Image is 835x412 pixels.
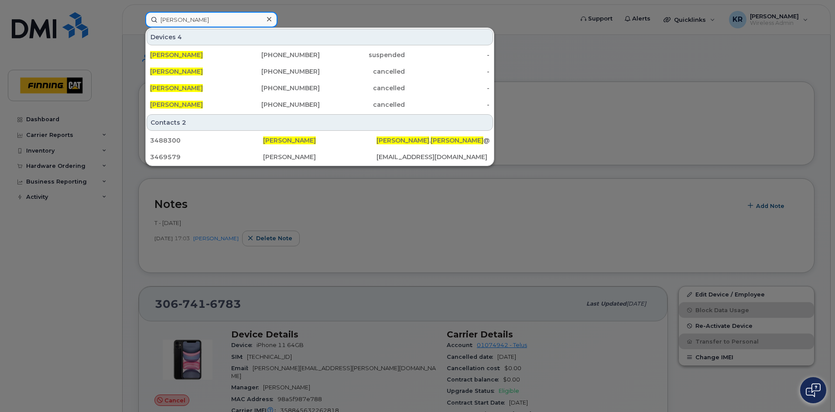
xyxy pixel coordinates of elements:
[150,84,203,92] span: [PERSON_NAME]
[263,153,376,161] div: [PERSON_NAME]
[147,29,493,45] div: Devices
[376,136,429,144] span: [PERSON_NAME]
[182,118,186,127] span: 2
[263,136,316,144] span: [PERSON_NAME]
[405,100,490,109] div: -
[147,149,493,165] a: 3469579[PERSON_NAME][EMAIL_ADDRESS][DOMAIN_NAME]
[147,97,493,112] a: [PERSON_NAME][PHONE_NUMBER]cancelled-
[235,67,320,76] div: [PHONE_NUMBER]
[150,68,203,75] span: [PERSON_NAME]
[147,64,493,79] a: [PERSON_NAME][PHONE_NUMBER]cancelled-
[147,114,493,131] div: Contacts
[178,33,182,41] span: 4
[376,136,489,145] div: . @[DOMAIN_NAME]
[405,67,490,76] div: -
[320,51,405,59] div: suspended
[235,84,320,92] div: [PHONE_NUMBER]
[320,100,405,109] div: cancelled
[147,47,493,63] a: [PERSON_NAME][PHONE_NUMBER]suspended-
[147,80,493,96] a: [PERSON_NAME][PHONE_NUMBER]cancelled-
[376,153,489,161] div: [EMAIL_ADDRESS][DOMAIN_NAME]
[150,101,203,109] span: [PERSON_NAME]
[150,136,263,145] div: 3488300
[320,84,405,92] div: cancelled
[147,133,493,148] a: 3488300[PERSON_NAME][PERSON_NAME].[PERSON_NAME]@[DOMAIN_NAME]
[806,383,821,397] img: Open chat
[235,100,320,109] div: [PHONE_NUMBER]
[320,67,405,76] div: cancelled
[405,84,490,92] div: -
[431,136,483,144] span: [PERSON_NAME]
[235,51,320,59] div: [PHONE_NUMBER]
[150,51,203,59] span: [PERSON_NAME]
[150,153,263,161] div: 3469579
[405,51,490,59] div: -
